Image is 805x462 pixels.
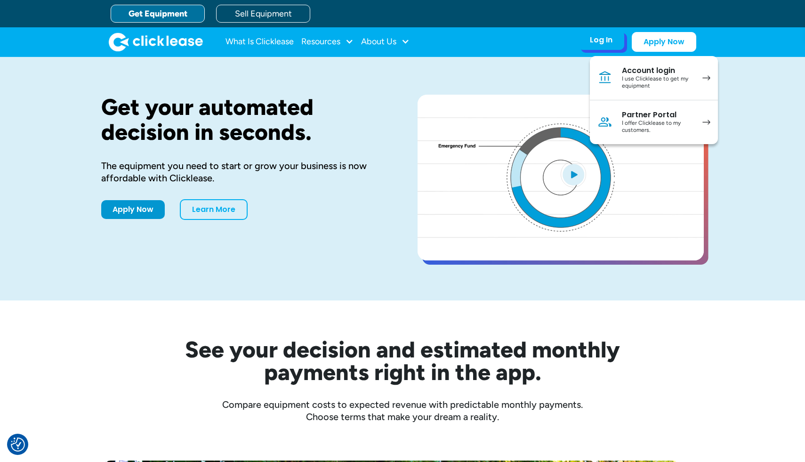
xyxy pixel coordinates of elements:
div: About Us [361,32,410,51]
img: Revisit consent button [11,438,25,452]
a: Apply Now [632,32,696,52]
img: arrow [702,75,710,81]
div: I use Clicklease to get my equipment [622,75,693,90]
a: Sell Equipment [216,5,310,23]
a: open lightbox [418,95,704,260]
div: Log In [590,35,612,45]
img: Clicklease logo [109,32,203,51]
a: Apply Now [101,200,165,219]
a: What Is Clicklease [225,32,294,51]
img: arrow [702,120,710,125]
a: Get Equipment [111,5,205,23]
div: I offer Clicklease to my customers. [622,120,693,134]
a: home [109,32,203,51]
div: Resources [301,32,354,51]
button: Consent Preferences [11,438,25,452]
a: Learn More [180,199,248,220]
div: Compare equipment costs to expected revenue with predictable monthly payments. Choose terms that ... [101,398,704,423]
h1: Get your automated decision in seconds. [101,95,387,145]
div: The equipment you need to start or grow your business is now affordable with Clicklease. [101,160,387,184]
a: Partner PortalI offer Clicklease to my customers. [590,100,718,144]
div: Account login [622,66,693,75]
a: Account loginI use Clicklease to get my equipment [590,56,718,100]
div: Partner Portal [622,110,693,120]
nav: Log In [590,56,718,144]
h2: See your decision and estimated monthly payments right in the app. [139,338,666,383]
img: Person icon [597,114,612,130]
img: Bank icon [597,70,612,85]
img: Blue play button logo on a light blue circular background [561,161,586,187]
